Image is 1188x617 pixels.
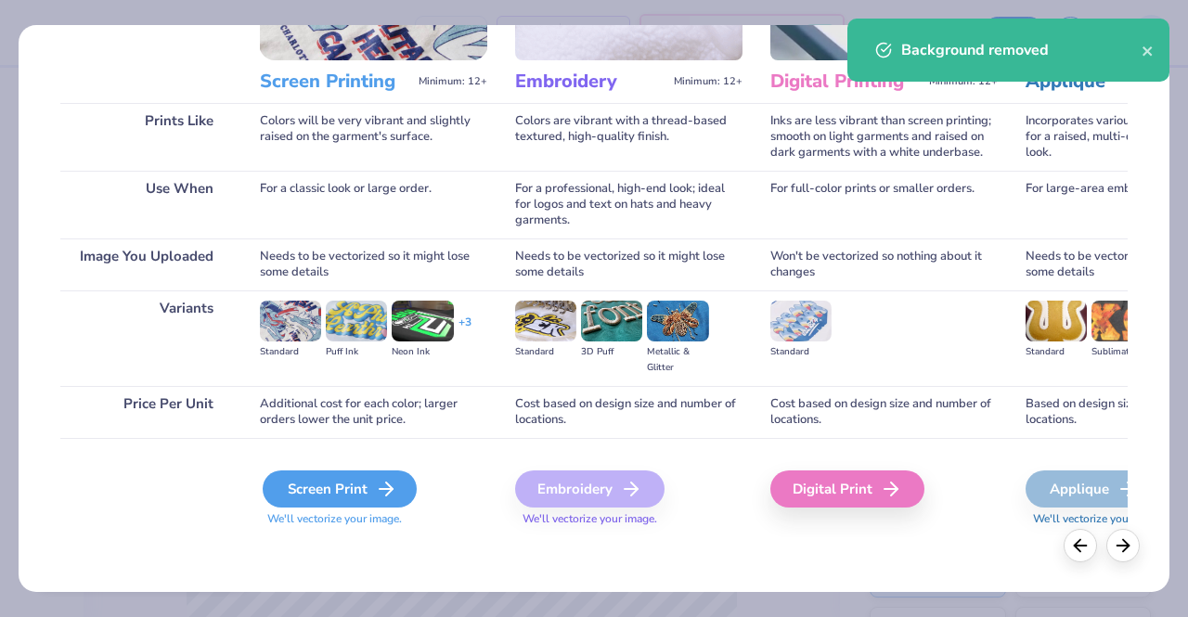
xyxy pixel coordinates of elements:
[770,470,924,508] div: Digital Print
[458,315,471,346] div: + 3
[770,103,998,171] div: Inks are less vibrant than screen printing; smooth on light garments and raised on dark garments ...
[515,301,576,341] img: Standard
[326,344,387,360] div: Puff Ink
[60,171,232,238] div: Use When
[260,171,487,238] div: For a classic look or large order.
[260,344,321,360] div: Standard
[260,301,321,341] img: Standard
[770,238,998,290] div: Won't be vectorized so nothing about it changes
[647,344,708,376] div: Metallic & Glitter
[260,70,411,94] h3: Screen Printing
[770,386,998,438] div: Cost based on design size and number of locations.
[515,386,742,438] div: Cost based on design size and number of locations.
[515,70,666,94] h3: Embroidery
[1026,344,1087,360] div: Standard
[260,103,487,171] div: Colors will be very vibrant and slightly raised on the garment's surface.
[419,75,487,88] span: Minimum: 12+
[770,70,922,94] h3: Digital Printing
[1026,301,1087,341] img: Standard
[260,238,487,290] div: Needs to be vectorized so it might lose some details
[1091,301,1153,341] img: Sublimated
[60,290,232,386] div: Variants
[581,344,642,360] div: 3D Puff
[60,386,232,438] div: Price Per Unit
[515,344,576,360] div: Standard
[392,301,453,341] img: Neon Ink
[515,470,665,508] div: Embroidery
[392,344,453,360] div: Neon Ink
[260,511,487,527] span: We'll vectorize your image.
[326,301,387,341] img: Puff Ink
[647,301,708,341] img: Metallic & Glitter
[1026,470,1162,508] div: Applique
[260,386,487,438] div: Additional cost for each color; larger orders lower the unit price.
[901,39,1142,61] div: Background removed
[581,301,642,341] img: 3D Puff
[1091,344,1153,360] div: Sublimated
[60,238,232,290] div: Image You Uploaded
[770,301,832,341] img: Standard
[60,103,232,171] div: Prints Like
[770,344,832,360] div: Standard
[515,238,742,290] div: Needs to be vectorized so it might lose some details
[770,171,998,238] div: For full-color prints or smaller orders.
[1142,39,1155,61] button: close
[515,171,742,238] div: For a professional, high-end look; ideal for logos and text on hats and heavy garments.
[515,103,742,171] div: Colors are vibrant with a thread-based textured, high-quality finish.
[263,470,417,508] div: Screen Print
[674,75,742,88] span: Minimum: 12+
[515,511,742,527] span: We'll vectorize your image.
